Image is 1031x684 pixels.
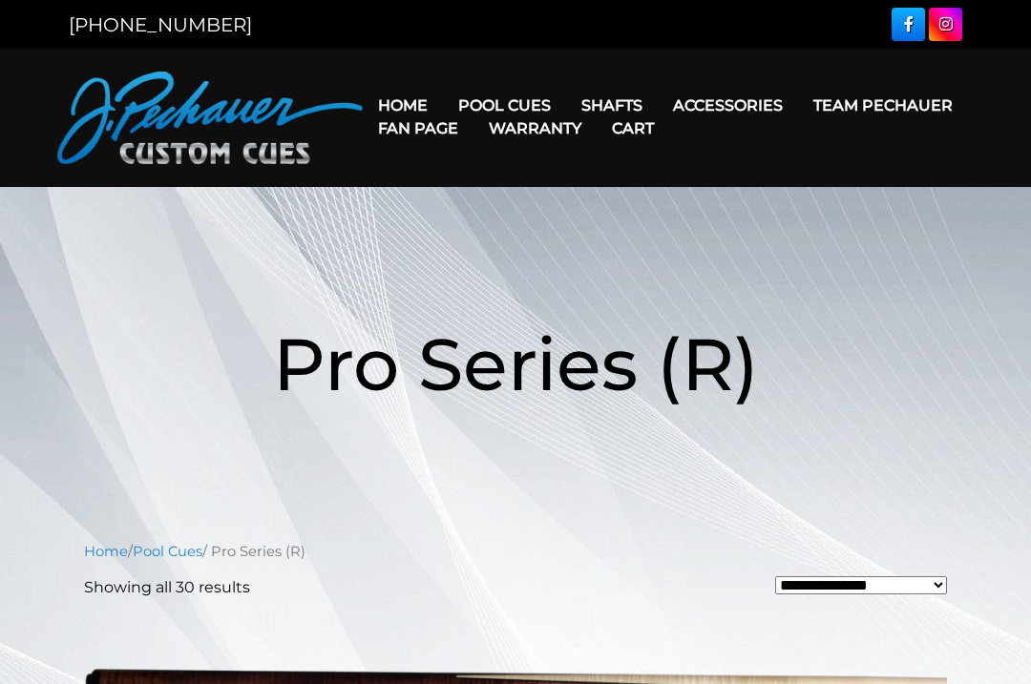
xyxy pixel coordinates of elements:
[363,104,473,153] a: Fan Page
[798,81,968,130] a: Team Pechauer
[69,13,252,36] a: [PHONE_NUMBER]
[597,104,669,153] a: Cart
[57,72,363,164] img: Pechauer Custom Cues
[84,541,947,562] nav: Breadcrumb
[363,81,443,130] a: Home
[566,81,658,130] a: Shafts
[473,104,597,153] a: Warranty
[775,576,947,594] select: Shop order
[443,81,566,130] a: Pool Cues
[273,320,759,408] span: Pro Series (R)
[133,543,202,560] a: Pool Cues
[658,81,798,130] a: Accessories
[84,576,250,599] p: Showing all 30 results
[84,543,128,560] a: Home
